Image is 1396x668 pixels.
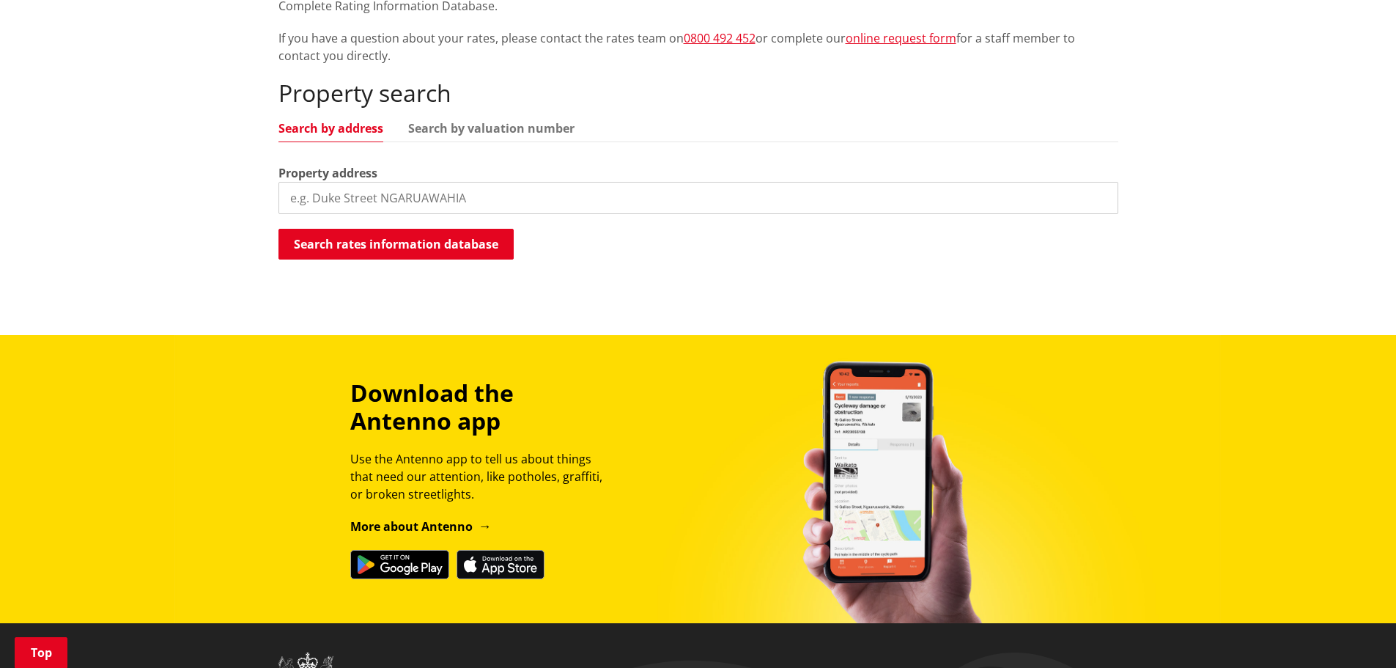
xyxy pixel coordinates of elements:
a: Search by valuation number [408,122,575,134]
a: 0800 492 452 [684,30,756,46]
a: More about Antenno [350,518,492,535]
h3: Download the Antenno app [350,379,616,436]
h2: Property search [278,79,1118,107]
p: If you have a question about your rates, please contact the rates team on or complete our for a s... [278,29,1118,65]
a: Search by address [278,122,383,134]
button: Search rates information database [278,229,514,260]
p: Use the Antenno app to tell us about things that need our attention, like potholes, graffiti, or ... [350,450,616,503]
a: online request form [846,30,956,46]
label: Property address [278,164,377,182]
a: Top [15,637,67,668]
img: Download on the App Store [457,550,544,579]
input: e.g. Duke Street NGARUAWAHIA [278,182,1118,214]
img: Get it on Google Play [350,550,449,579]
